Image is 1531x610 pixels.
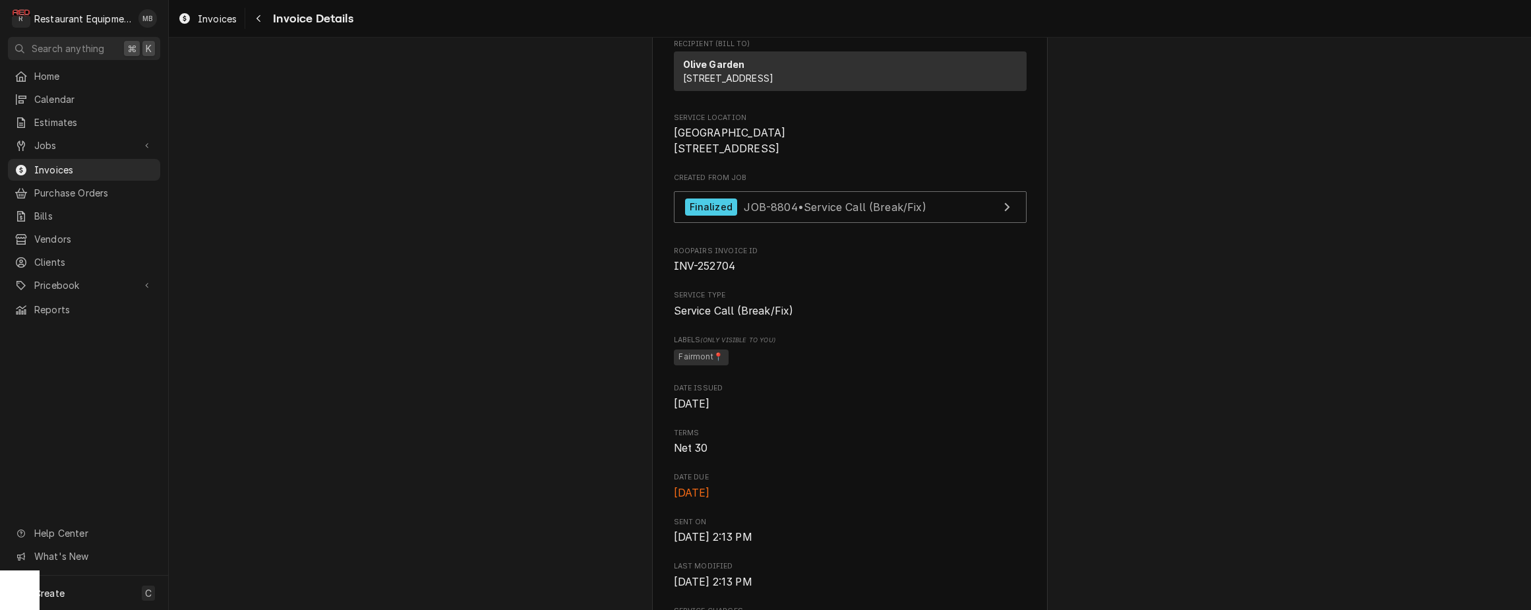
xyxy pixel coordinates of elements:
[8,65,160,87] a: Home
[674,335,1027,346] span: Labels
[674,561,1027,590] div: Last Modified
[8,274,160,296] a: Go to Pricebook
[8,159,160,181] a: Invoices
[8,182,160,204] a: Purchase Orders
[34,209,154,223] span: Bills
[138,9,157,28] div: Matthew Brunty's Avatar
[8,37,160,60] button: Search anything⌘K
[32,42,104,55] span: Search anything
[674,428,1027,439] span: Terms
[674,398,710,410] span: [DATE]
[674,574,1027,590] span: Last Modified
[145,586,152,600] span: C
[674,260,736,272] span: INV-252704
[8,299,160,320] a: Reports
[674,113,1027,123] span: Service Location
[34,278,134,292] span: Pricebook
[12,9,30,28] div: R
[674,127,786,155] span: [GEOGRAPHIC_DATA] [STREET_ADDRESS]
[674,487,710,499] span: [DATE]
[674,51,1027,96] div: Recipient (Bill To)
[34,92,154,106] span: Calendar
[173,8,242,30] a: Invoices
[674,290,1027,319] div: Service Type
[674,173,1027,183] span: Created From Job
[674,531,752,543] span: [DATE] 2:13 PM
[34,303,154,317] span: Reports
[674,517,1027,545] div: Sent On
[34,526,152,540] span: Help Center
[685,198,737,216] div: Finalized
[34,549,152,563] span: What's New
[34,232,154,246] span: Vendors
[674,191,1027,224] a: View Job
[674,303,1027,319] span: Service Type
[674,51,1027,91] div: Recipient (Bill To)
[8,205,160,227] a: Bills
[34,138,134,152] span: Jobs
[674,335,1027,367] div: [object Object]
[674,396,1027,412] span: Date Issued
[674,383,1027,412] div: Date Issued
[127,42,136,55] span: ⌘
[248,8,269,29] button: Navigate back
[146,42,152,55] span: K
[34,255,154,269] span: Clients
[674,246,1027,274] div: Roopairs Invoice ID
[674,259,1027,274] span: Roopairs Invoice ID
[34,186,154,200] span: Purchase Orders
[8,228,160,250] a: Vendors
[8,545,160,567] a: Go to What's New
[674,383,1027,394] span: Date Issued
[744,200,926,213] span: JOB-8804 • Service Call (Break/Fix)
[8,111,160,133] a: Estimates
[674,472,1027,483] span: Date Due
[34,12,131,26] div: Restaurant Equipment Diagnostics
[674,472,1027,501] div: Date Due
[674,442,708,454] span: Net 30
[674,441,1027,456] span: Terms
[198,12,237,26] span: Invoices
[12,9,30,28] div: Restaurant Equipment Diagnostics's Avatar
[674,173,1027,229] div: Created From Job
[34,588,65,599] span: Create
[8,88,160,110] a: Calendar
[8,135,160,156] a: Go to Jobs
[8,522,160,544] a: Go to Help Center
[674,485,1027,501] span: Date Due
[269,10,353,28] span: Invoice Details
[674,246,1027,257] span: Roopairs Invoice ID
[674,576,752,588] span: [DATE] 2:13 PM
[34,115,154,129] span: Estimates
[674,39,1027,49] span: Recipient (Bill To)
[674,348,1027,367] span: [object Object]
[138,9,157,28] div: MB
[683,59,745,70] strong: Olive Garden
[674,561,1027,572] span: Last Modified
[674,517,1027,528] span: Sent On
[683,73,774,84] span: [STREET_ADDRESS]
[674,428,1027,456] div: Terms
[674,530,1027,545] span: Sent On
[34,69,154,83] span: Home
[674,305,794,317] span: Service Call (Break/Fix)
[34,163,154,177] span: Invoices
[674,39,1027,97] div: Invoice Recipient
[674,290,1027,301] span: Service Type
[8,251,160,273] a: Clients
[700,336,775,344] span: (Only Visible to You)
[674,125,1027,156] span: Service Location
[674,113,1027,157] div: Service Location
[674,350,729,365] span: Fairmont📍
